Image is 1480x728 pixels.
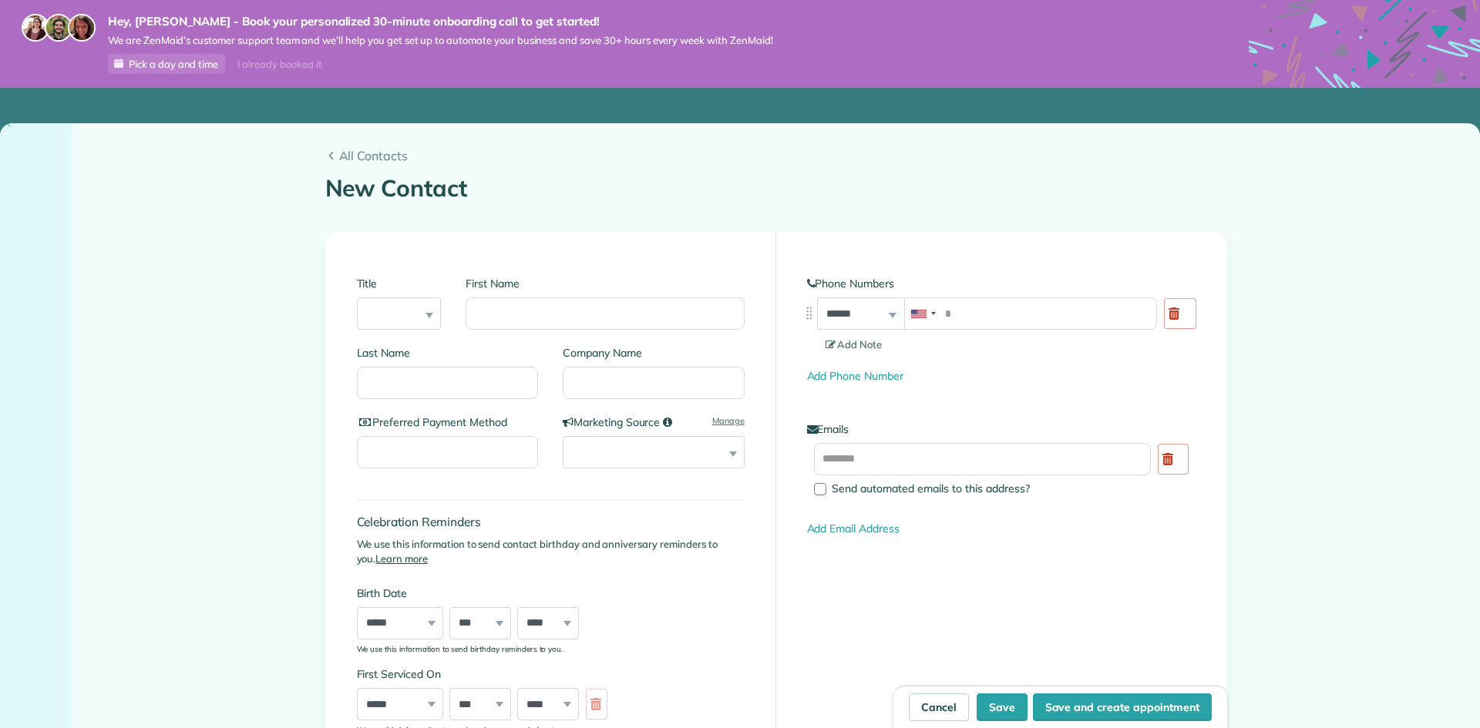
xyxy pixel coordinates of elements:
sub: We use this information to send birthday reminders to you. [357,644,563,653]
label: First Name [466,276,744,291]
img: jorge-587dff0eeaa6aab1f244e6dc62b8924c3b6ad411094392a53c71c6c4a576187d.jpg [45,14,72,42]
button: Save and create appointment [1033,693,1212,721]
span: Add Note [826,338,883,351]
strong: Hey, [PERSON_NAME] - Book your personalized 30-minute onboarding call to get started! [108,14,773,29]
div: United States: +1 [905,298,940,329]
a: All Contacts [325,146,1227,165]
span: Send automated emails to this address? [832,481,1030,495]
label: Marketing Source [563,414,745,430]
img: drag_indicator-119b368615184ecde3eda3c64c821f6cf29d3e2b97b89ee44bc31753036683e5.png [801,305,817,321]
label: Title [357,276,442,291]
label: Last Name [357,345,539,361]
span: We are ZenMaid’s customer support team and we’ll help you get set up to automate your business an... [108,34,773,47]
a: Add Phone Number [807,369,903,383]
a: Cancel [909,693,969,721]
img: michelle-19f622bdf1676172e81f8f8fba1fb50e276960ebfe0243fe18214015130c80e4.jpg [68,14,96,42]
a: Pick a day and time [108,54,225,74]
label: Preferred Payment Method [357,414,539,430]
label: Birth Date [357,585,615,601]
label: First Serviced On [357,666,615,682]
button: Save [977,693,1028,721]
span: All Contacts [339,146,1227,165]
div: I already booked it [228,55,331,74]
a: Manage [712,414,745,428]
a: Add Email Address [807,522,900,535]
a: Learn more [375,552,428,565]
h4: Celebration Reminders [357,515,745,528]
p: We use this information to send contact birthday and anniversary reminders to you. [357,537,745,567]
h1: New Contact [325,176,1227,201]
label: Emails [807,421,1196,437]
img: maria-72a9807cf96188c08ef61303f053569d2e2a8a1cde33d635c8a3ac13582a053d.jpg [22,14,49,42]
label: Company Name [563,345,745,361]
label: Phone Numbers [807,276,1196,291]
span: Pick a day and time [129,58,218,70]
